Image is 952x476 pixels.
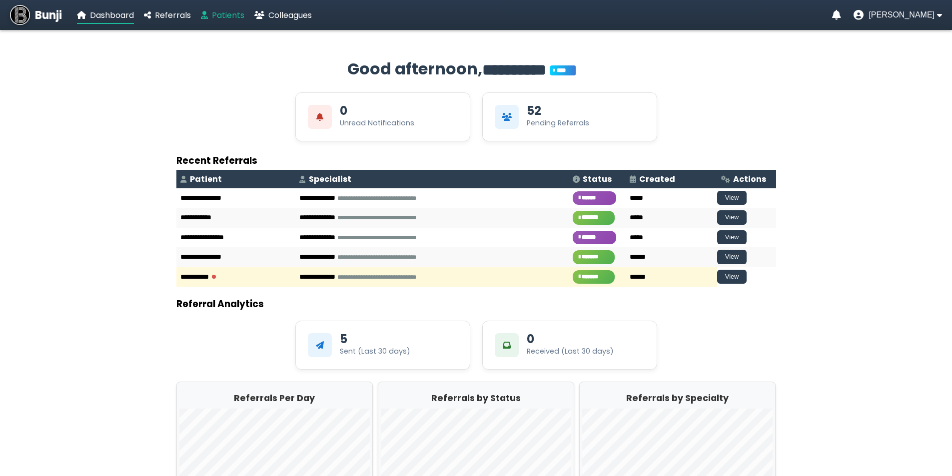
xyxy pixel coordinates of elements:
[381,392,571,405] h2: Referrals by Status
[340,346,410,357] div: Sent (Last 30 days)
[340,118,414,128] div: Unread Notifications
[717,191,747,205] button: View
[854,10,942,20] button: User menu
[179,392,370,405] h2: Referrals Per Day
[295,92,470,141] div: View Unread Notifications
[77,9,134,21] a: Dashboard
[717,250,747,264] button: View
[717,270,747,284] button: View
[176,153,776,168] h3: Recent Referrals
[201,9,244,21] a: Patients
[176,170,295,188] th: Patient
[527,105,541,117] div: 52
[295,321,470,370] div: 5Sent (Last 30 days)
[10,5,62,25] a: Bunji
[550,65,576,75] span: You’re on Plus!
[832,10,841,20] a: Notifications
[527,346,614,357] div: Received (Last 30 days)
[869,10,935,19] span: [PERSON_NAME]
[254,9,312,21] a: Colleagues
[155,9,191,21] span: Referrals
[268,9,312,21] span: Colleagues
[569,170,626,188] th: Status
[144,9,191,21] a: Referrals
[340,333,347,345] div: 5
[176,297,776,311] h3: Referral Analytics
[626,170,717,188] th: Created
[295,170,569,188] th: Specialist
[717,210,747,225] button: View
[527,118,589,128] div: Pending Referrals
[717,230,747,245] button: View
[90,9,134,21] span: Dashboard
[582,392,773,405] h2: Referrals by Specialty
[176,57,776,82] h2: Good afternoon,
[717,170,776,188] th: Actions
[482,321,657,370] div: 0Received (Last 30 days)
[10,5,30,25] img: Bunji Dental Referral Management
[35,7,62,23] span: Bunji
[527,333,534,345] div: 0
[212,9,244,21] span: Patients
[340,105,347,117] div: 0
[482,92,657,141] div: View Pending Referrals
